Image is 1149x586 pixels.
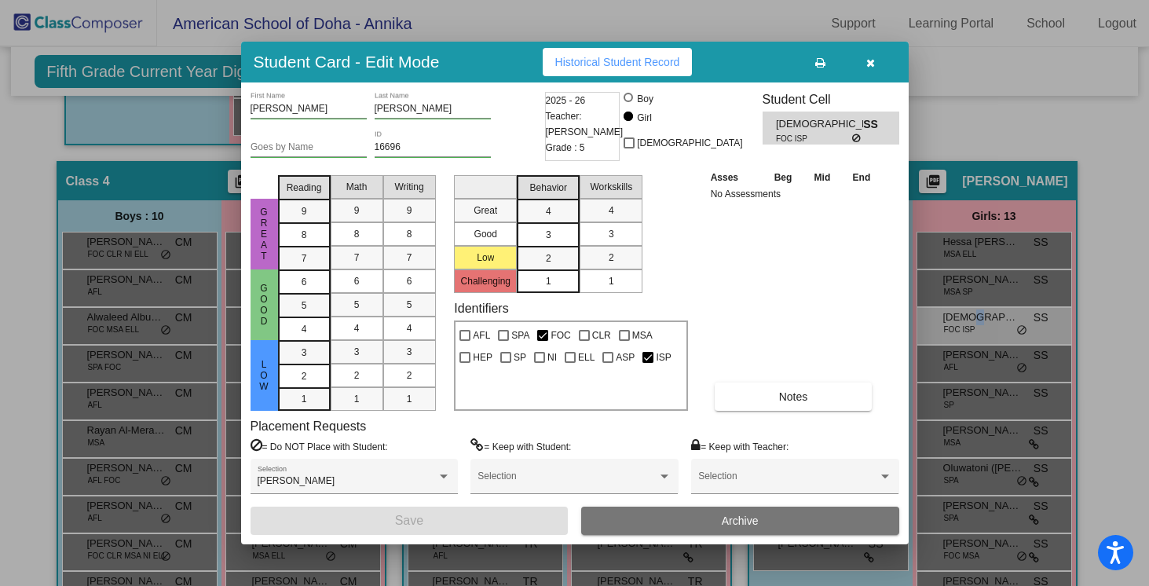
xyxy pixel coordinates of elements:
span: 3 [546,228,551,242]
span: 3 [609,227,614,241]
span: 8 [302,228,307,242]
button: Archive [581,507,899,535]
span: 5 [407,298,412,312]
span: 2 [302,369,307,383]
span: 1 [407,392,412,406]
span: 3 [407,345,412,359]
span: Teacher: [PERSON_NAME] [546,108,624,140]
input: goes by name [251,142,367,153]
span: 3 [302,346,307,360]
span: 3 [354,345,360,359]
span: ASP [616,348,635,367]
span: CLR [592,326,611,345]
span: 9 [354,203,360,218]
span: 1 [546,274,551,288]
span: Grade : 5 [546,140,585,156]
span: 6 [407,274,412,288]
span: 4 [354,321,360,335]
label: Placement Requests [251,419,367,434]
span: 2 [407,368,412,383]
span: 7 [354,251,360,265]
span: AFL [473,326,490,345]
span: Good [257,283,271,327]
th: Mid [803,169,841,186]
span: 2025 - 26 [546,93,586,108]
label: = Keep with Student: [470,438,571,454]
td: No Assessments [707,186,882,202]
span: NI [547,348,557,367]
span: 7 [407,251,412,265]
h3: Student Card - Edit Mode [254,52,440,71]
th: Asses [707,169,763,186]
span: SPA [511,326,529,345]
span: Save [395,514,423,527]
th: End [841,169,882,186]
button: Save [251,507,569,535]
h3: Student Cell [763,92,899,107]
span: Workskills [590,180,632,194]
span: HEP [473,348,492,367]
span: [DEMOGRAPHIC_DATA] [637,134,742,152]
span: 8 [354,227,360,241]
label: Identifiers [454,301,508,316]
span: 2 [546,251,551,266]
span: Historical Student Record [555,56,680,68]
span: 9 [302,204,307,218]
span: 4 [546,204,551,218]
span: Low [257,359,271,392]
span: 1 [609,274,614,288]
span: MSA [632,326,653,345]
span: 5 [354,298,360,312]
span: 5 [302,298,307,313]
label: = Keep with Teacher: [691,438,789,454]
span: Math [346,180,368,194]
span: 8 [407,227,412,241]
span: SP [514,348,526,367]
div: Boy [636,92,653,106]
span: 4 [302,322,307,336]
span: Great [257,207,271,262]
span: 4 [407,321,412,335]
span: 6 [354,274,360,288]
input: Enter ID [375,142,491,153]
span: 2 [609,251,614,265]
span: [PERSON_NAME] [258,475,335,486]
span: SS [863,116,885,133]
span: Behavior [530,181,567,195]
div: Girl [636,111,652,125]
span: FOC [551,326,570,345]
span: 1 [302,392,307,406]
span: 4 [609,203,614,218]
span: [DEMOGRAPHIC_DATA][PERSON_NAME] [776,116,863,133]
span: ISP [656,348,671,367]
span: FOC ISP [776,133,852,145]
button: Notes [715,383,873,411]
th: Beg [763,169,803,186]
span: 9 [407,203,412,218]
span: Notes [779,390,808,403]
span: 2 [354,368,360,383]
button: Historical Student Record [543,48,693,76]
span: Archive [722,515,759,527]
span: Reading [287,181,322,195]
span: Writing [394,180,423,194]
span: 7 [302,251,307,266]
label: = Do NOT Place with Student: [251,438,388,454]
span: ELL [578,348,595,367]
span: 6 [302,275,307,289]
span: 1 [354,392,360,406]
